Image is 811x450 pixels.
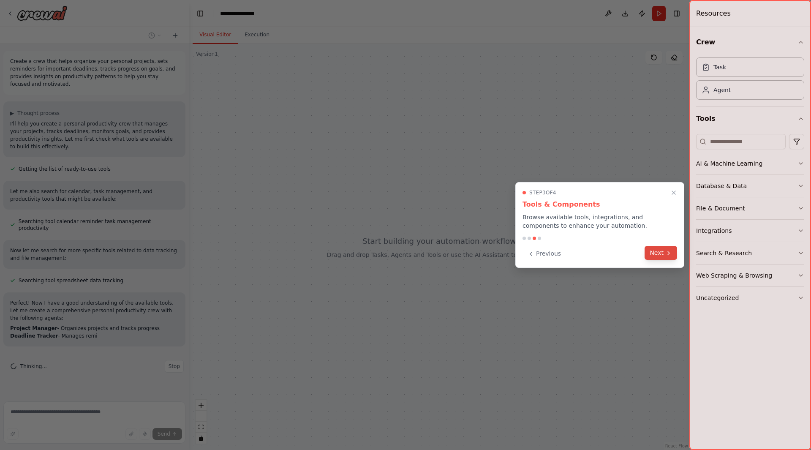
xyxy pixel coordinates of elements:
h3: Tools & Components [523,199,677,210]
p: Browse available tools, integrations, and components to enhance your automation. [523,213,677,230]
button: Close walkthrough [669,188,679,198]
button: Next [645,246,677,260]
button: Previous [523,247,566,261]
span: Step 3 of 4 [529,189,556,196]
button: Hide left sidebar [194,8,206,19]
